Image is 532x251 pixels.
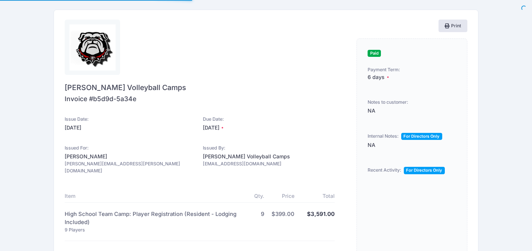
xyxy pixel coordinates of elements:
div: Payment Term: [368,66,456,73]
div: [DATE] [65,124,197,132]
img: logo [69,24,116,71]
span: For Directors Only [404,167,445,174]
td: $399.00 [268,203,298,237]
div: Notes to customer: [368,99,408,106]
div: Invoice #b5d9d-5a34e [65,94,136,104]
td: $3,591.00 [298,203,335,237]
div: Internal Notes: [368,133,399,140]
span: [PERSON_NAME] Volleyball Camps [65,82,331,93]
div: 9 Players [65,227,238,234]
span: Paid [368,50,381,57]
div: Issued For: [65,145,197,152]
th: Item [65,189,242,203]
span: For Directors Only [401,133,442,140]
div: High School Team Camp: Player Registration (Resident - Lodging Included) [65,210,238,227]
div: Recent Activity: [368,167,401,174]
div: 6 days [368,73,456,81]
div: [PERSON_NAME] Volleyball Camps [203,153,335,161]
th: Price [268,189,298,203]
div: Issue Date: [65,116,197,123]
div: [EMAIL_ADDRESS][DOMAIN_NAME] [203,161,335,168]
th: Qty. [242,189,268,203]
td: 9 [242,203,268,237]
div: Due Date: [203,116,335,123]
div: Issued By: [203,145,335,152]
div: [PERSON_NAME] [65,153,197,161]
button: Print [439,20,467,32]
th: Total [298,189,335,203]
div: [PERSON_NAME][EMAIL_ADDRESS][PERSON_NAME][DOMAIN_NAME] [65,161,197,174]
span: [DATE] [203,124,222,132]
div: NA [368,141,456,149]
div: NA [368,107,456,115]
